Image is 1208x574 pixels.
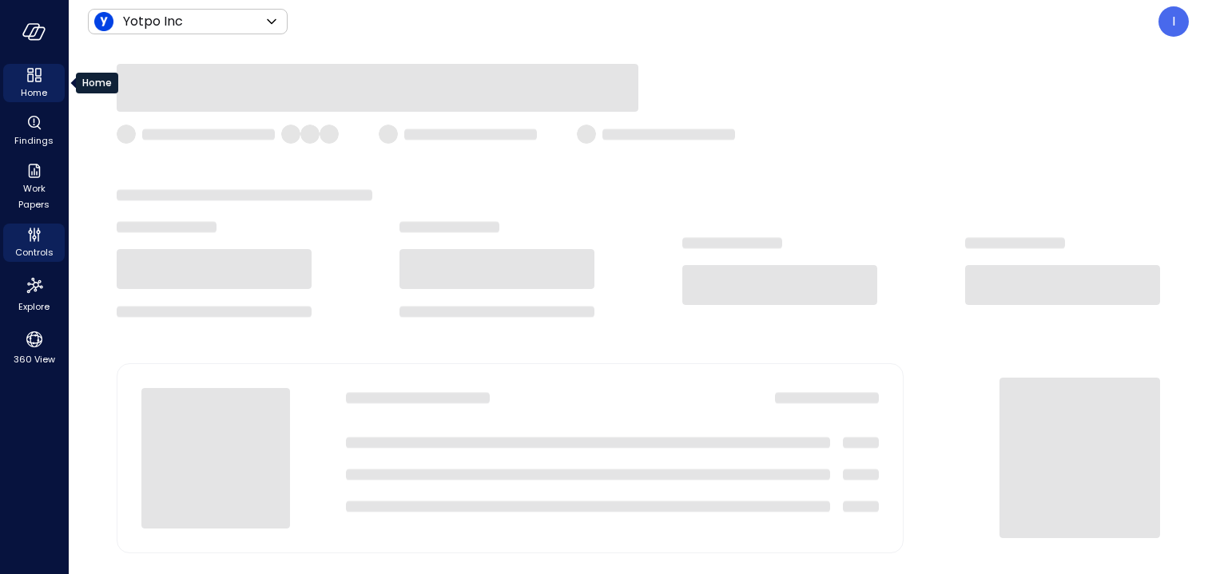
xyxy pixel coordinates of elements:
span: Home [21,85,47,101]
div: Work Papers [3,160,65,214]
span: 360 View [14,351,55,367]
div: Ivailo Emanuilov [1158,6,1189,37]
span: Controls [15,244,54,260]
div: Findings [3,112,65,150]
div: Home [3,64,65,102]
div: Home [76,73,118,93]
p: Yotpo Inc [123,12,183,31]
span: Explore [18,299,50,315]
p: I [1172,12,1175,31]
div: 360 View [3,326,65,369]
span: Work Papers [10,180,58,212]
div: Controls [3,224,65,262]
span: Findings [14,133,54,148]
img: Icon [94,12,113,31]
div: Explore [3,271,65,316]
